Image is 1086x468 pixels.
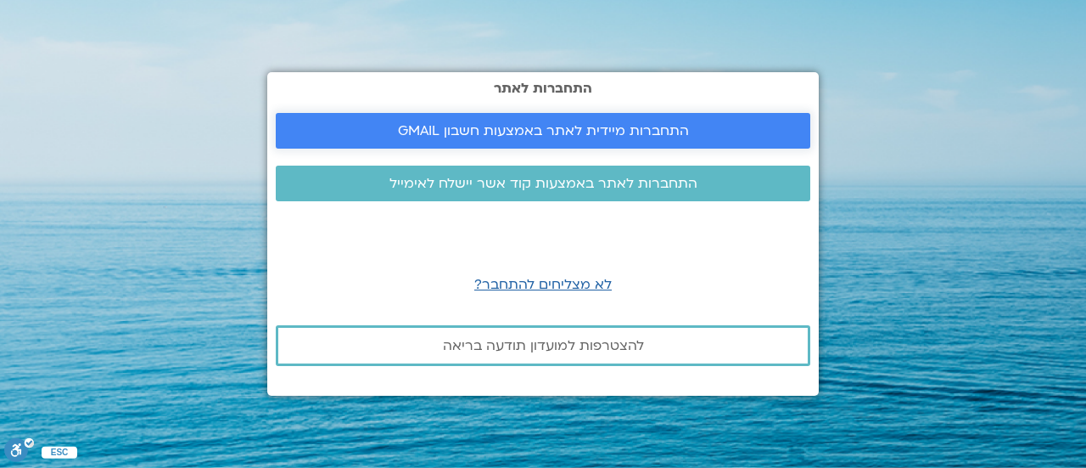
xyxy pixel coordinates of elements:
a: לא מצליחים להתחבר? [474,275,612,294]
span: התחברות לאתר באמצעות קוד אשר יישלח לאימייל [389,176,697,191]
a: התחברות לאתר באמצעות קוד אשר יישלח לאימייל [276,166,810,201]
span: התחברות מיידית לאתר באמצעות חשבון GMAIL [398,123,689,138]
a: להצטרפות למועדון תודעה בריאה [276,325,810,366]
h2: התחברות לאתר [276,81,810,96]
span: להצטרפות למועדון תודעה בריאה [443,338,644,353]
a: התחברות מיידית לאתר באמצעות חשבון GMAIL [276,113,810,149]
